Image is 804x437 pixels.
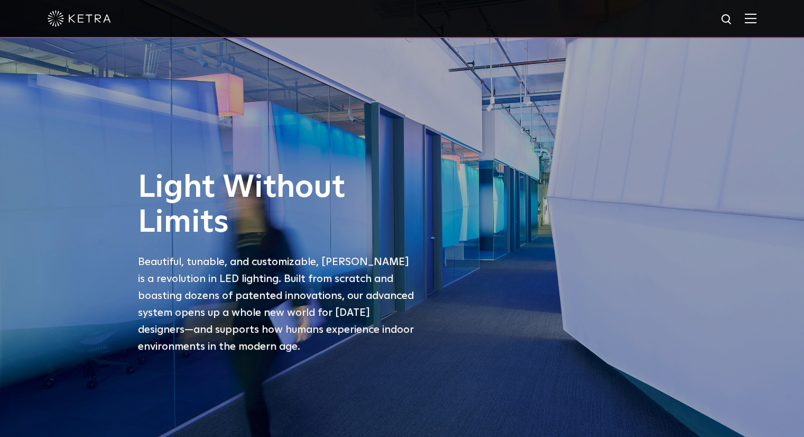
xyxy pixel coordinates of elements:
[48,11,111,26] img: ketra-logo-2019-white
[138,253,418,355] p: Beautiful, tunable, and customizable, [PERSON_NAME] is a revolution in LED lighting. Built from s...
[745,13,756,23] img: Hamburger%20Nav.svg
[720,13,734,26] img: search icon
[138,170,418,240] h1: Light Without Limits
[138,324,414,352] span: —and supports how humans experience indoor environments in the modern age.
